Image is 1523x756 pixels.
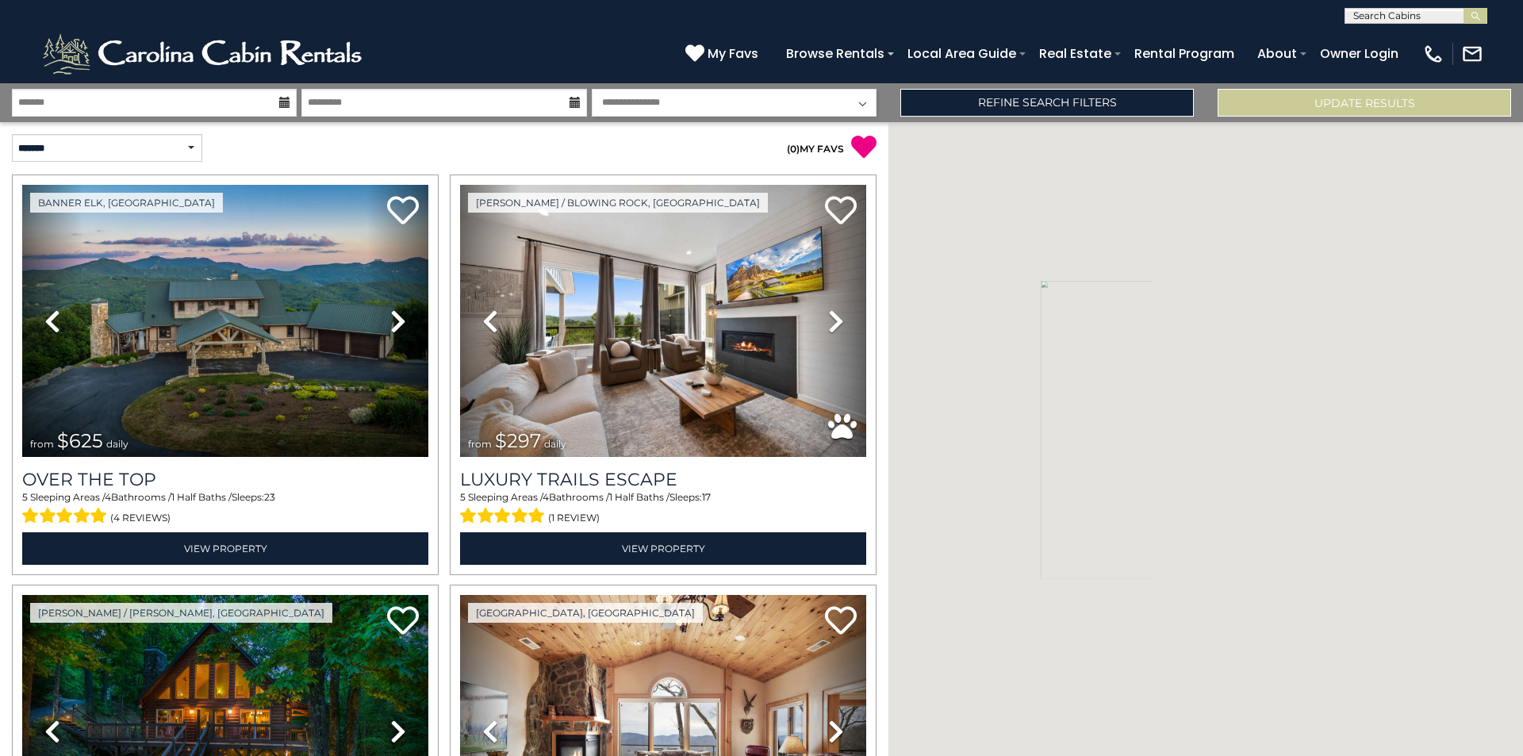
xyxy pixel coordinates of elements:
[468,603,703,623] a: [GEOGRAPHIC_DATA], [GEOGRAPHIC_DATA]
[106,438,129,450] span: daily
[110,508,171,528] span: (4 reviews)
[609,491,669,503] span: 1 Half Baths /
[1249,40,1305,67] a: About
[1031,40,1119,67] a: Real Estate
[900,89,1194,117] a: Refine Search Filters
[30,438,54,450] span: from
[460,469,866,490] a: Luxury Trails Escape
[460,185,866,457] img: thumbnail_168695581.jpeg
[1218,89,1511,117] button: Update Results
[1461,43,1483,65] img: mail-regular-white.png
[1312,40,1406,67] a: Owner Login
[387,604,419,639] a: Add to favorites
[543,491,549,503] span: 4
[57,429,103,452] span: $625
[468,438,492,450] span: from
[708,44,758,63] span: My Favs
[40,30,369,78] img: White-1-2.png
[460,532,866,565] a: View Property
[22,532,428,565] a: View Property
[387,194,419,228] a: Add to favorites
[22,491,28,503] span: 5
[22,185,428,457] img: thumbnail_167153549.jpeg
[900,40,1024,67] a: Local Area Guide
[468,193,768,213] a: [PERSON_NAME] / Blowing Rock, [GEOGRAPHIC_DATA]
[30,193,223,213] a: Banner Elk, [GEOGRAPHIC_DATA]
[778,40,892,67] a: Browse Rentals
[30,603,332,623] a: [PERSON_NAME] / [PERSON_NAME], [GEOGRAPHIC_DATA]
[22,490,428,528] div: Sleeping Areas / Bathrooms / Sleeps:
[22,469,428,490] a: Over The Top
[685,44,762,64] a: My Favs
[548,508,600,528] span: (1 review)
[460,490,866,528] div: Sleeping Areas / Bathrooms / Sleeps:
[544,438,566,450] span: daily
[171,491,232,503] span: 1 Half Baths /
[787,143,844,155] a: (0)MY FAVS
[1422,43,1444,65] img: phone-regular-white.png
[495,429,541,452] span: $297
[105,491,111,503] span: 4
[702,491,711,503] span: 17
[825,194,857,228] a: Add to favorites
[264,491,275,503] span: 23
[790,143,796,155] span: 0
[460,491,466,503] span: 5
[1126,40,1242,67] a: Rental Program
[787,143,800,155] span: ( )
[825,604,857,639] a: Add to favorites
